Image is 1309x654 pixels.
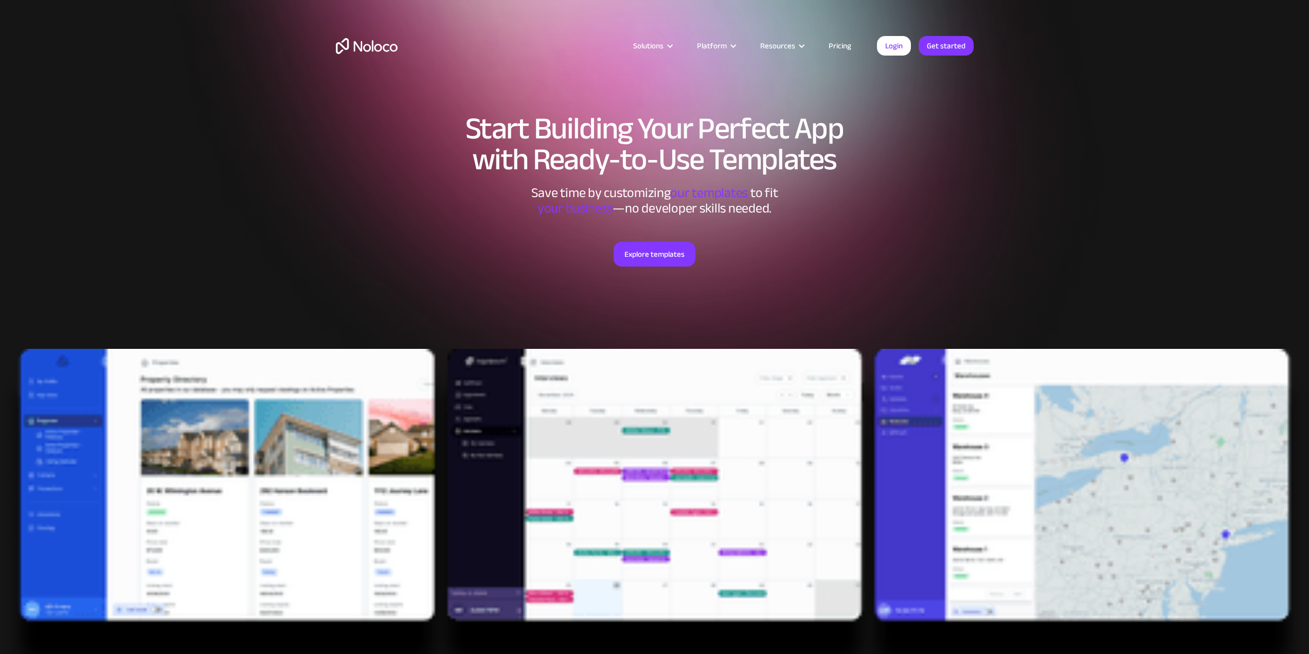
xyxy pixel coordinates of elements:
div: Resources [747,39,816,52]
div: Resources [760,39,795,52]
div: Platform [697,39,727,52]
span: our templates [670,180,748,205]
span: your business [537,196,613,221]
h1: Start Building Your Perfect App with Ready-to-Use Templates [336,113,974,175]
a: Pricing [816,39,864,52]
a: home [336,38,398,54]
div: Save time by customizing to fit ‍ —no developer skills needed. [500,185,809,216]
div: Solutions [633,39,664,52]
a: Explore templates [614,242,695,267]
div: Platform [684,39,747,52]
div: Solutions [620,39,684,52]
a: Login [877,36,911,56]
a: Get started [919,36,974,56]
